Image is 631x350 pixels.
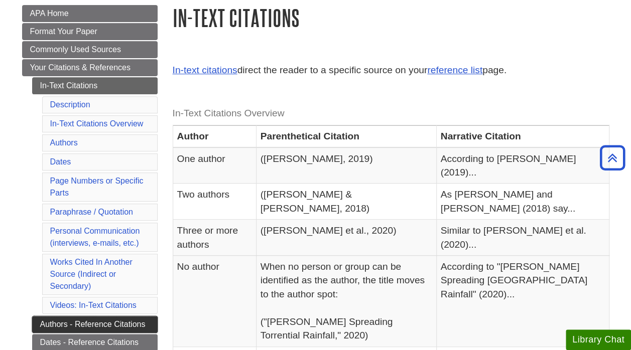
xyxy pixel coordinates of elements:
th: Author [173,125,256,147]
th: Narrative Citation [436,125,609,147]
a: Works Cited In Another Source (Indirect or Secondary) [50,258,133,290]
caption: In-Text Citations Overview [173,102,609,125]
td: According to [PERSON_NAME] (2019)... [436,147,609,184]
td: ([PERSON_NAME], 2019) [256,147,436,184]
p: direct the reader to a specific source on your page. [173,63,609,78]
a: Videos: In-Text Citations [50,301,137,309]
td: ([PERSON_NAME] et al., 2020) [256,220,436,256]
a: reference list [427,65,482,75]
h1: In-Text Citations [173,5,609,31]
a: Format Your Paper [22,23,158,40]
a: Personal Communication(interviews, e-mails, etc.) [50,227,140,247]
span: Your Citations & References [30,63,131,72]
td: Similar to [PERSON_NAME] et al. (2020)... [436,220,609,256]
a: In-text citations [173,65,237,75]
td: According to "[PERSON_NAME] Spreading [GEOGRAPHIC_DATA] Rainfall" (2020)... [436,256,609,347]
td: As [PERSON_NAME] and [PERSON_NAME] (2018) say... [436,184,609,220]
a: APA Home [22,5,158,22]
span: Format Your Paper [30,27,97,36]
a: Authors - Reference Citations [32,316,158,333]
td: ([PERSON_NAME] & [PERSON_NAME], 2018) [256,184,436,220]
a: Back to Top [596,151,628,164]
td: When no person or group can be identified as the author, the title moves to the author spot: ("[P... [256,256,436,347]
a: Your Citations & References [22,59,158,76]
a: Page Numbers or Specific Parts [50,177,144,197]
a: Commonly Used Sources [22,41,158,58]
a: Description [50,100,90,109]
td: Three or more authors [173,220,256,256]
a: Authors [50,138,78,147]
a: In-Text Citations [32,77,158,94]
th: Parenthetical Citation [256,125,436,147]
a: In-Text Citations Overview [50,119,144,128]
span: APA Home [30,9,69,18]
td: No author [173,256,256,347]
td: One author [173,147,256,184]
button: Library Chat [566,329,631,350]
span: Commonly Used Sources [30,45,121,54]
a: Dates [50,157,71,166]
td: Two authors [173,184,256,220]
a: Paraphrase / Quotation [50,208,133,216]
